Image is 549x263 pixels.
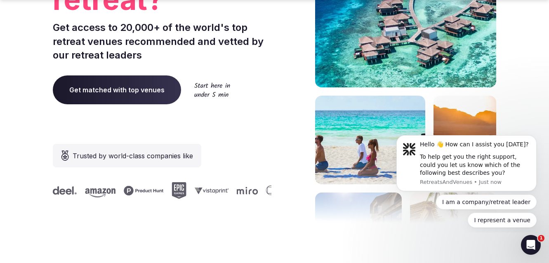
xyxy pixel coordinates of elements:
img: woman sitting in back of truck with camels [434,96,496,184]
iframe: Intercom live chat [521,235,541,255]
p: Get access to 20,000+ of the world's top retreat venues recommended and vetted by our retreat lea... [53,21,271,62]
img: Start here in under 5 min [194,82,230,97]
img: yoga on tropical beach [315,96,425,184]
svg: Deel company logo [53,186,77,195]
svg: Epic Games company logo [172,182,186,199]
a: Get matched with top venues [53,75,181,104]
svg: Vistaprint company logo [195,187,229,194]
span: Trusted by world-class companies like [73,151,193,161]
svg: Miro company logo [237,187,258,195]
svg: Invisible company logo [266,186,311,195]
iframe: Intercom notifications message [384,128,549,232]
span: 1 [538,235,544,242]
